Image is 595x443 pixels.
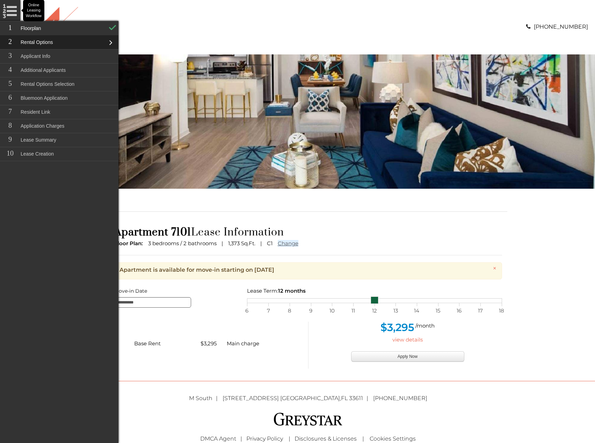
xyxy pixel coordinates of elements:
span: [GEOGRAPHIC_DATA] [280,395,340,401]
span: 12 [371,306,378,315]
span: Floor Plan: [114,240,143,247]
span: 1,373 [228,240,240,247]
span: 12 months [278,287,306,294]
a: Disclosures & Licenses [295,435,357,442]
span: M South [189,395,221,401]
button: Apply Now [351,351,464,362]
p: Apartment is available for move-in starting on [DATE] [119,265,489,275]
a: [PHONE_NUMBER] [534,23,588,30]
span: 16 [456,306,463,315]
span: 11 [350,306,357,315]
span: 33611 [349,395,363,401]
a: [PHONE_NUMBER] [373,395,427,401]
span: 14 [413,306,420,315]
span: FL [341,395,348,401]
span: 9 [307,306,314,315]
a: Greystar Privacy Policy [246,435,283,442]
span: 10 [328,306,335,315]
span: $3,295 [380,321,414,334]
span: | [240,435,242,442]
div: Lease Term: [247,286,502,295]
a: Greystar DMCA Agent [200,435,236,442]
a: view details [392,336,423,343]
span: 15 [435,306,442,315]
a: Change [278,240,298,247]
span: , [223,395,372,401]
span: | [289,435,290,442]
span: 18 [498,306,505,315]
span: 8 [286,306,293,315]
span: 3 bedrooms / 2 bathrooms [148,240,217,247]
a: M South [STREET_ADDRESS] [GEOGRAPHIC_DATA],FL 33611 [189,395,372,401]
div: Base Rent [129,339,195,348]
div: Main charge [222,339,288,348]
div: banner [21,54,595,189]
a: Cookies Settings [370,435,416,442]
label: Move-in Date [114,286,237,295]
h1: Lease Information [114,226,502,239]
span: 13 [392,306,399,315]
span: [STREET_ADDRESS] [223,395,279,401]
input: Move-in Date edit selected 11/27/2025 [114,297,191,308]
span: 17 [477,306,484,315]
span: C1 [267,240,273,247]
span: 7 [265,306,272,315]
span: Apartment 7101 [114,226,191,239]
img: A living room with a blue couch and a television on the wall. [21,54,595,189]
span: | [362,435,364,442]
img: A graphic with a red M and the word SOUTH. [28,7,82,47]
a: × [493,265,497,272]
img: Floorplan Check [108,21,118,32]
span: Sq.Ft. [241,240,255,247]
span: $3,295 [201,340,217,347]
span: /month [415,322,435,329]
span: 6 [244,306,251,315]
img: Greystar logo and Greystar website [273,412,343,427]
